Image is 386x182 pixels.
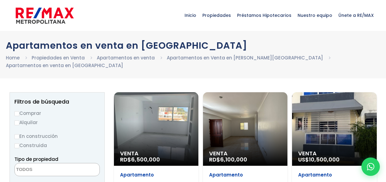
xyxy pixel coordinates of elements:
span: Venta [298,150,370,157]
span: 6,100,000 [220,156,247,163]
p: Apartamento [209,172,281,178]
a: Apartamentos en Venta en [PERSON_NAME][GEOGRAPHIC_DATA] [167,55,323,61]
span: 10,500,000 [309,156,340,163]
a: Apartamentos en venta [97,55,155,61]
input: Alquilar [14,120,19,125]
textarea: Search [15,163,74,176]
span: Venta [209,150,281,157]
span: Nuestro equipo [294,6,335,25]
span: Préstamos Hipotecarios [234,6,294,25]
p: Apartamento [298,172,370,178]
h1: Apartamentos en venta en [GEOGRAPHIC_DATA] [6,40,380,51]
label: Comprar [14,109,100,117]
a: Home [6,55,20,61]
input: Comprar [14,111,19,116]
span: Inicio [181,6,199,25]
input: En construcción [14,134,19,139]
label: En construcción [14,132,100,140]
img: remax-metropolitana-logo [16,6,74,25]
h2: Filtros de búsqueda [14,99,100,105]
span: US$ [298,156,340,163]
span: RD$ [209,156,247,163]
span: RD$ [120,156,160,163]
span: Venta [120,150,192,157]
li: Apartamentos en venta en [GEOGRAPHIC_DATA] [6,62,123,69]
label: Alquilar [14,119,100,126]
span: Únete a RE/MAX [335,6,377,25]
label: Construida [14,142,100,149]
span: Propiedades [199,6,234,25]
a: Propiedades en Venta [32,55,85,61]
input: Construida [14,143,19,148]
span: 6,500,000 [131,156,160,163]
span: Tipo de propiedad [14,156,58,162]
p: Apartamento [120,172,192,178]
